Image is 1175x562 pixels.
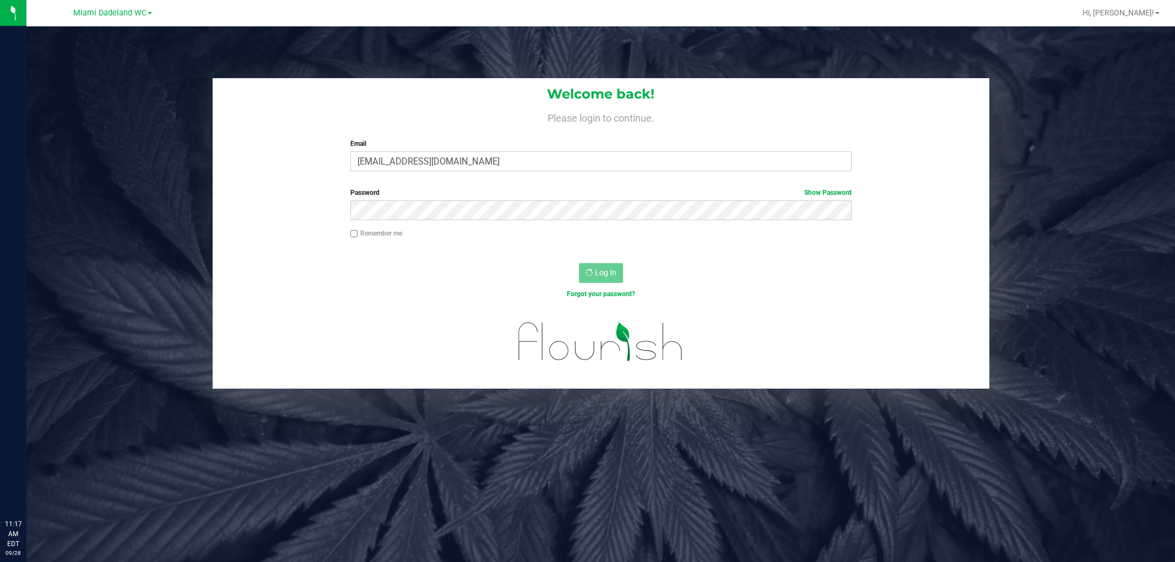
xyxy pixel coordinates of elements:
[5,549,21,557] p: 09/28
[350,139,852,149] label: Email
[350,189,380,197] span: Password
[350,230,358,238] input: Remember me
[595,268,616,277] span: Log In
[213,87,989,101] h1: Welcome back!
[1082,8,1154,17] span: Hi, [PERSON_NAME]!
[804,189,852,197] a: Show Password
[73,8,147,18] span: Miami Dadeland WC
[350,228,402,238] label: Remember me
[5,519,21,549] p: 11:17 AM EDT
[213,110,989,123] h4: Please login to continue.
[503,310,698,373] img: flourish_logo.svg
[567,290,635,298] a: Forgot your password?
[579,263,623,283] button: Log In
